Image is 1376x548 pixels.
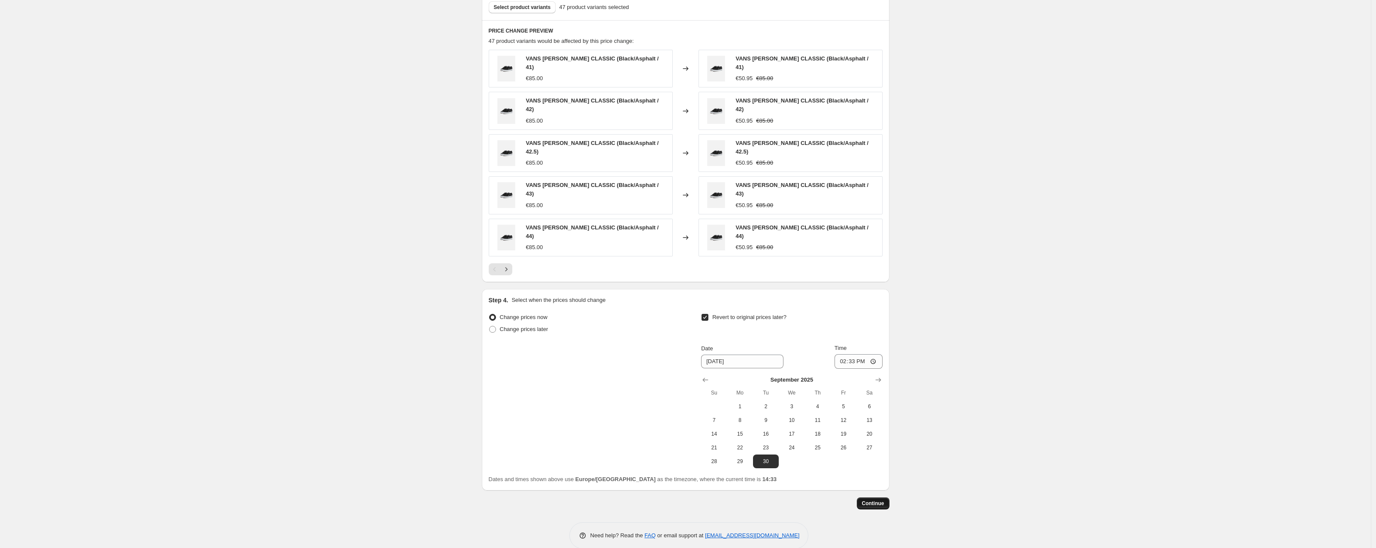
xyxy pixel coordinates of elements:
[705,458,723,465] span: 28
[731,444,750,451] span: 22
[526,224,659,239] span: VANS [PERSON_NAME] CLASSIC (Black/Asphalt / 44)
[753,413,779,427] button: Tuesday September 9 2025
[731,389,750,396] span: Mo
[644,532,656,539] a: FAQ
[703,56,729,81] img: 8ccbc52561a3479c9605f672d8f41085_4c4719c8-6f4e-4a24-89c8-1efa09c21a84_80x.jpg
[736,97,869,112] span: VANS [PERSON_NAME] CLASSIC (Black/Asphalt / 42)
[834,403,853,410] span: 5
[511,296,605,304] p: Select when the prices should change
[493,225,519,250] img: 8ccbc52561a3479c9605f672d8f41085_4c4719c8-6f4e-4a24-89c8-1efa09c21a84_80x.jpg
[808,389,827,396] span: Th
[856,386,882,400] th: Saturday
[856,427,882,441] button: Saturday September 20 2025
[782,403,801,410] span: 3
[727,441,753,455] button: Monday September 22 2025
[493,98,519,124] img: 8ccbc52561a3479c9605f672d8f41085_4c4719c8-6f4e-4a24-89c8-1efa09c21a84_80x.jpg
[701,355,783,368] input: 8/26/2025
[703,98,729,124] img: 8ccbc52561a3479c9605f672d8f41085_4c4719c8-6f4e-4a24-89c8-1efa09c21a84_80x.jpg
[500,326,548,332] span: Change prices later
[782,389,801,396] span: We
[808,431,827,437] span: 18
[731,417,750,424] span: 8
[489,38,634,44] span: 47 product variants would be affected by this price change:
[779,441,804,455] button: Wednesday September 24 2025
[756,117,773,125] strike: €85.00
[831,441,856,455] button: Friday September 26 2025
[727,427,753,441] button: Monday September 15 2025
[526,140,659,155] span: VANS [PERSON_NAME] CLASSIC (Black/Asphalt / 42.5)
[808,403,827,410] span: 4
[756,458,775,465] span: 30
[736,159,753,167] div: €50.95
[779,400,804,413] button: Wednesday September 3 2025
[856,413,882,427] button: Saturday September 13 2025
[493,182,519,208] img: 8ccbc52561a3479c9605f672d8f41085_4c4719c8-6f4e-4a24-89c8-1efa09c21a84_80x.jpg
[831,427,856,441] button: Friday September 19 2025
[727,413,753,427] button: Monday September 8 2025
[756,403,775,410] span: 2
[656,532,705,539] span: or email support at
[857,497,889,509] button: Continue
[736,224,869,239] span: VANS [PERSON_NAME] CLASSIC (Black/Asphalt / 44)
[860,431,879,437] span: 20
[756,74,773,83] strike: €85.00
[782,444,801,451] span: 24
[575,476,656,482] b: Europe/[GEOGRAPHIC_DATA]
[782,431,801,437] span: 17
[736,201,753,210] div: €50.95
[703,140,729,166] img: 8ccbc52561a3479c9605f672d8f41085_4c4719c8-6f4e-4a24-89c8-1efa09c21a84_80x.jpg
[727,386,753,400] th: Monday
[489,296,508,304] h2: Step 4.
[856,400,882,413] button: Saturday September 6 2025
[705,431,723,437] span: 14
[526,117,543,125] div: €85.00
[831,386,856,400] th: Friday
[489,476,777,482] span: Dates and times shown above use as the timezone, where the current time is
[753,427,779,441] button: Tuesday September 16 2025
[756,159,773,167] strike: €85.00
[779,386,804,400] th: Wednesday
[736,140,869,155] span: VANS [PERSON_NAME] CLASSIC (Black/Asphalt / 42.5)
[756,243,773,252] strike: €85.00
[705,389,723,396] span: Su
[705,444,723,451] span: 21
[493,140,519,166] img: 8ccbc52561a3479c9605f672d8f41085_4c4719c8-6f4e-4a24-89c8-1efa09c21a84_80x.jpg
[526,97,659,112] span: VANS [PERSON_NAME] CLASSIC (Black/Asphalt / 42)
[753,386,779,400] th: Tuesday
[782,417,801,424] span: 10
[804,441,830,455] button: Thursday September 25 2025
[862,500,884,507] span: Continue
[701,441,727,455] button: Sunday September 21 2025
[712,314,786,320] span: Revert to original prices later?
[526,55,659,70] span: VANS [PERSON_NAME] CLASSIC (Black/Asphalt / 41)
[756,201,773,210] strike: €85.00
[526,74,543,83] div: €85.00
[831,413,856,427] button: Friday September 12 2025
[804,413,830,427] button: Thursday September 11 2025
[860,444,879,451] span: 27
[736,55,869,70] span: VANS [PERSON_NAME] CLASSIC (Black/Asphalt / 41)
[701,413,727,427] button: Sunday September 7 2025
[703,182,729,208] img: 8ccbc52561a3479c9605f672d8f41085_4c4719c8-6f4e-4a24-89c8-1efa09c21a84_80x.jpg
[872,374,884,386] button: Show next month, October 2025
[701,427,727,441] button: Sunday September 14 2025
[489,1,556,13] button: Select product variants
[736,117,753,125] div: €50.95
[736,182,869,197] span: VANS [PERSON_NAME] CLASSIC (Black/Asphalt / 43)
[526,243,543,252] div: €85.00
[753,455,779,468] button: Tuesday September 30 2025
[834,389,853,396] span: Fr
[835,354,883,369] input: 12:00
[727,455,753,468] button: Monday September 29 2025
[756,444,775,451] span: 23
[705,532,799,539] a: [EMAIL_ADDRESS][DOMAIN_NAME]
[804,400,830,413] button: Thursday September 4 2025
[779,427,804,441] button: Wednesday September 17 2025
[834,431,853,437] span: 19
[731,403,750,410] span: 1
[494,4,551,11] span: Select product variants
[835,345,847,351] span: Time
[699,374,711,386] button: Show previous month, August 2025
[753,441,779,455] button: Tuesday September 23 2025
[526,182,659,197] span: VANS [PERSON_NAME] CLASSIC (Black/Asphalt / 43)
